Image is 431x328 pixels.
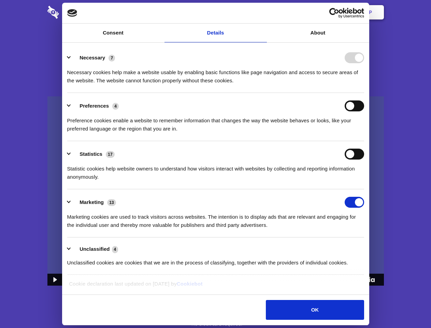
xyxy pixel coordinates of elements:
h1: Eliminate Slack Data Loss. [47,31,384,55]
button: Unclassified (4) [67,245,123,254]
a: Details [164,24,267,42]
a: Login [310,2,339,23]
div: Marketing cookies are used to track visitors across websites. The intention is to display ads tha... [67,208,364,229]
img: logo-wordmark-white-trans-d4663122ce5f474addd5e946df7df03e33cb6a1c49d2221995e7729f52c070b2.svg [47,6,106,19]
a: About [267,24,369,42]
button: Marketing (13) [67,197,120,208]
span: 7 [109,55,115,61]
label: Preferences [80,103,109,109]
label: Statistics [80,151,102,157]
a: Usercentrics Cookiebot - opens in a new window [304,8,364,18]
span: 4 [112,246,118,253]
div: Preference cookies enable a website to remember information that changes the way the website beha... [67,111,364,133]
button: OK [266,300,364,320]
span: 4 [112,103,119,110]
button: Statistics (17) [67,149,119,160]
a: Pricing [200,2,230,23]
a: Contact [277,2,308,23]
label: Necessary [80,55,105,60]
img: logo [67,9,77,17]
h4: Auto-redaction of sensitive data, encrypted data sharing and self-destructing private chats. Shar... [47,62,384,85]
span: 13 [107,199,116,206]
label: Marketing [80,199,104,205]
span: 17 [106,151,115,158]
button: Play Video [47,274,61,286]
div: Statistic cookies help website owners to understand how visitors interact with websites by collec... [67,160,364,181]
a: Cookiebot [177,281,203,287]
div: Unclassified cookies are cookies that we are in the process of classifying, together with the pro... [67,254,364,267]
div: Cookie declaration last updated on [DATE] by [64,280,367,293]
button: Preferences (4) [67,100,123,111]
img: Sharesecret [47,96,384,286]
iframe: Drift Widget Chat Controller [397,294,423,320]
button: Necessary (7) [67,52,119,63]
div: Necessary cookies help make a website usable by enabling basic functions like page navigation and... [67,63,364,85]
a: Consent [62,24,164,42]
